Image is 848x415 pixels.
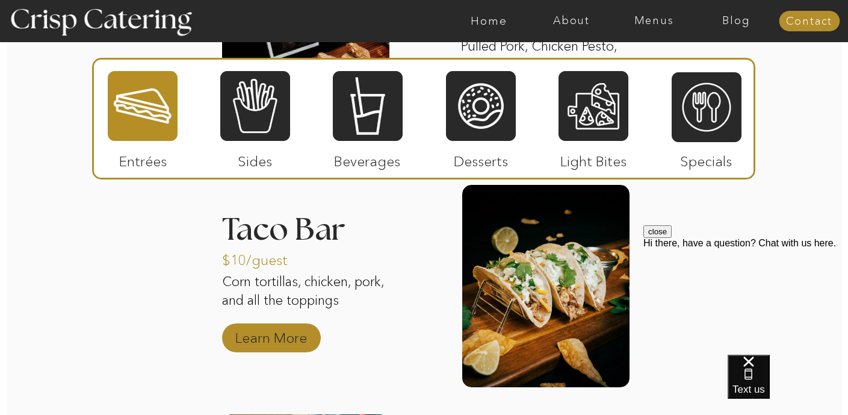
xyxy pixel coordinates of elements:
p: Specials [666,141,746,176]
a: Contact [779,16,840,28]
p: Sides [215,141,295,176]
a: Blog [695,15,778,27]
a: Learn More [231,317,311,352]
p: Desserts [441,141,521,176]
p: Beverages [327,141,407,176]
p: $10/guest [222,240,302,275]
iframe: podium webchat widget bubble [728,355,848,415]
a: Menus [613,15,695,27]
p: Entrées [103,141,183,176]
p: Light Bites [554,141,634,176]
a: Home [448,15,530,27]
a: About [530,15,613,27]
p: Corn tortillas, chicken, pork, and all the toppings [222,273,389,331]
iframe: podium webchat widget prompt [643,225,848,370]
h3: Taco Bar [222,214,389,229]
